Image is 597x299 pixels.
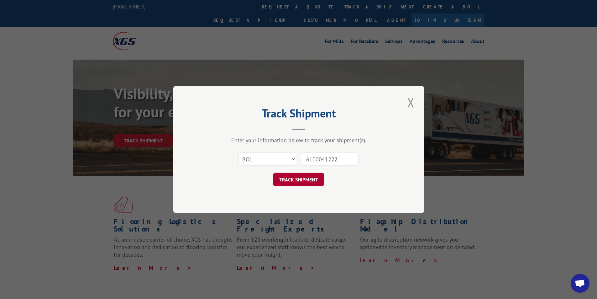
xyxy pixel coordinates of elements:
[406,94,416,111] button: Close modal
[301,152,359,166] input: Number(s)
[205,136,393,144] div: Enter your information below to track your shipment(s).
[273,173,324,186] button: TRACK SHIPMENT
[571,274,589,293] a: Open chat
[205,109,393,121] h2: Track Shipment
